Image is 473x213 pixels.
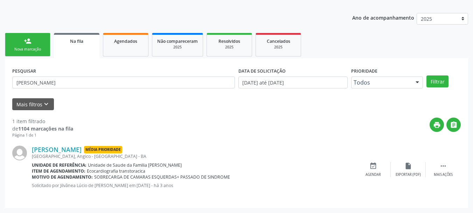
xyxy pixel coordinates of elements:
b: Item de agendamento: [32,168,85,174]
button: print [430,118,444,132]
div: Página 1 de 1 [12,132,73,138]
div: 2025 [157,45,198,50]
span: Todos [354,79,409,86]
i: event_available [369,162,377,170]
div: 1 item filtrado [12,118,73,125]
label: PESQUISAR [12,66,36,76]
span: Resolvidos [218,38,240,44]
div: 2025 [212,45,247,50]
i: keyboard_arrow_down [42,100,50,108]
strong: 1104 marcações na fila [18,125,73,132]
div: Exportar (PDF) [396,172,421,177]
b: Unidade de referência: [32,162,86,168]
button: Mais filtroskeyboard_arrow_down [12,98,54,111]
span: Unidade de Saude da Familia [PERSON_NAME] [88,162,182,168]
img: img [12,146,27,160]
span: Ecocardiografia transtoracica [87,168,145,174]
button: Filtrar [426,75,448,87]
span: Não compareceram [157,38,198,44]
i: print [433,121,441,129]
b: Motivo de agendamento: [32,174,93,180]
input: Nome, CNS [12,76,235,88]
i:  [439,162,447,170]
a: [PERSON_NAME] [32,146,82,153]
span: Na fila [70,38,83,44]
label: DATA DE SOLICITAÇÃO [238,66,286,76]
div: [GEOGRAPHIC_DATA], Angico - [GEOGRAPHIC_DATA] - BA [32,153,356,159]
span: Cancelados [267,38,290,44]
span: Média Prioridade [84,146,122,153]
div: Agendar [366,172,381,177]
label: Prioridade [351,66,377,76]
i: insert_drive_file [404,162,412,170]
div: Nova marcação [10,47,45,52]
p: Ano de acompanhamento [352,13,414,22]
p: Solicitado por Jilvânea Lúcio de [PERSON_NAME] em [DATE] - há 3 anos [32,182,356,188]
i:  [450,121,458,129]
span: SOBRECARGA DE CAMARAS ESQUERDAS+ PASSADO DE SINDROME [94,174,230,180]
span: Agendados [114,38,137,44]
div: 2025 [261,45,296,50]
button:  [446,118,461,132]
div: person_add [24,37,32,45]
div: Mais ações [434,172,453,177]
div: de [12,125,73,132]
input: Selecione um intervalo [238,76,348,88]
